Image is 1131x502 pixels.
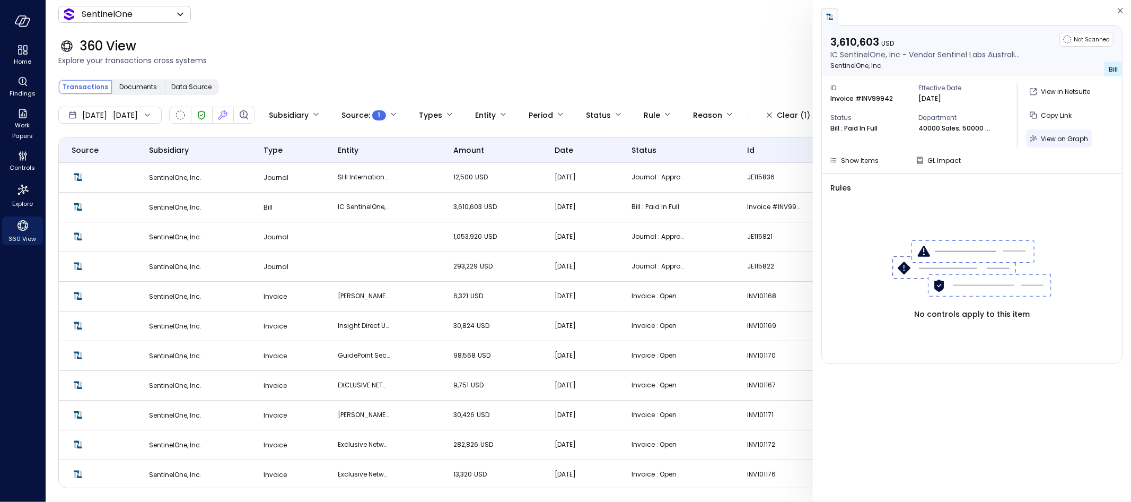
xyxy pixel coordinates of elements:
[149,410,238,421] p: SentinelOne, Inc.
[555,380,606,391] p: [DATE]
[830,123,878,134] p: Bill : Paid In Full
[480,440,493,449] span: USD
[747,231,800,242] p: JE115821
[830,83,910,93] span: ID
[82,8,133,21] p: SentinelOne
[264,470,287,479] span: Invoice
[171,82,212,92] span: Data Source
[338,469,391,480] p: Exclusive Networks France SAS
[2,180,43,210] div: Explore
[453,469,506,480] p: 13,320
[264,173,288,182] span: Journal
[453,261,506,272] p: 293,229
[747,350,800,361] p: INV101170
[1026,83,1094,101] button: View in Netsuite
[149,380,238,391] p: SentinelOne, Inc.
[632,350,685,361] p: Invoice : Open
[747,202,800,212] p: Invoice #INV99942
[338,202,391,212] p: IC SentinelOne, Inc - Vendor Sentinel Labs Australia Pty Ltd MB2.5
[632,202,685,212] p: Bill : Paid In Full
[555,321,606,331] p: [DATE]
[777,109,810,122] div: Clear (1)
[120,82,157,92] span: Documents
[453,172,506,183] p: 12,500
[72,409,84,421] img: Netsuite
[480,262,493,271] span: USD
[758,106,819,124] button: Clear (1)
[10,88,36,99] span: Findings
[555,350,606,361] p: [DATE]
[927,156,961,165] span: GL Impact
[477,321,489,330] span: USD
[72,319,84,332] img: Netsuite
[419,106,442,124] div: Types
[149,232,238,243] p: SentinelOne, Inc.
[632,291,685,301] p: Invoice : Open
[453,144,484,156] span: amount
[72,201,84,213] img: Netsuite
[264,381,287,390] span: Invoice
[149,351,238,361] p: SentinelOne, Inc.
[918,93,941,104] p: [DATE]
[72,468,84,481] img: Netsuite
[747,380,800,391] p: INV101167
[63,82,108,92] span: Transactions
[338,144,358,156] span: entity
[747,410,800,420] p: INV101171
[58,55,1118,66] span: Explore your transactions cross systems
[2,74,43,100] div: Findings
[2,42,43,68] div: Home
[830,35,1021,49] p: 3,610,603
[830,60,1021,71] p: SentinelOne, Inc.
[2,149,43,174] div: Controls
[264,292,287,301] span: Invoice
[176,110,185,120] div: Not Scanned
[475,106,496,124] div: Entity
[453,350,506,361] p: 98,568
[453,410,506,420] p: 30,426
[1026,129,1092,148] button: View on Graph
[149,172,238,183] p: SentinelOne, Inc.
[264,411,287,420] span: Invoice
[149,291,238,302] p: SentinelOne, Inc.
[1026,106,1076,124] button: Copy Link
[632,261,685,272] p: Journal : Approved for Posting
[555,172,606,183] p: [DATE]
[484,202,497,211] span: USD
[1109,65,1118,74] span: Bill
[471,380,484,390] span: USD
[453,231,506,242] p: 1,053,920
[478,351,490,360] span: USD
[632,380,685,391] p: Invoice : Open
[1059,32,1114,47] div: Not Scanned
[72,379,84,392] img: Netsuite
[881,39,894,48] span: USD
[747,172,800,183] p: JE115836
[264,203,273,212] span: Bill
[841,156,879,165] span: Show Items
[72,349,84,362] img: Netsuite
[555,469,606,480] p: [DATE]
[747,321,800,331] p: INV101169
[632,321,685,331] p: Invoice : Open
[6,120,39,141] span: Work Papers
[9,233,37,244] span: 360 View
[338,380,391,391] p: EXCLUSIVE NETWORKS BELUX BV ([GEOGRAPHIC_DATA])
[830,93,893,104] p: Invoice #INV99942
[338,321,391,331] p: Insight Direct USA, Inc.
[264,144,283,156] span: Type
[72,144,99,156] span: Source
[338,172,391,183] p: SHI International Corp.
[918,112,998,123] span: Department
[747,469,800,480] p: INV101176
[825,154,883,167] button: Show Items
[453,439,506,450] p: 282,826
[747,144,755,156] span: id
[632,410,685,420] p: Invoice : Open
[264,440,287,449] span: Invoice
[632,469,685,480] p: Invoice : Open
[453,380,506,391] p: 9,751
[632,231,685,242] p: Journal : Approved for Posting
[644,106,660,124] div: Rule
